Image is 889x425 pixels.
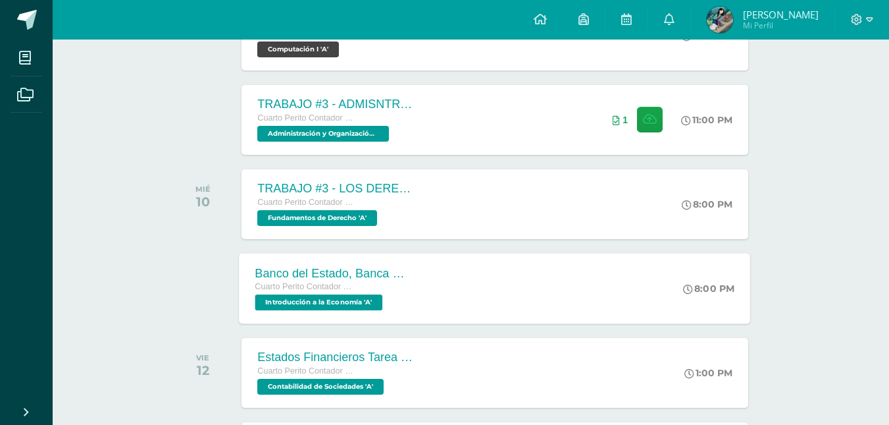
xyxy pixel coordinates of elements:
[257,182,415,196] div: TRABAJO #3 - LOS DERECHOS HUMANOS
[257,366,356,376] span: Cuarto Perito Contador con Orientación en Computación
[707,7,733,33] img: 2e8ab1d7a02720f959b81a5f1bd2b804.png
[196,362,209,378] div: 12
[255,266,415,280] div: Banco del Estado, Banca Múltiple.
[684,283,735,295] div: 8:00 PM
[257,198,356,207] span: Cuarto Perito Contador con Orientación en Computación
[681,114,732,126] div: 11:00 PM
[622,115,628,125] span: 1
[257,210,377,226] span: Fundamentos de Derecho 'A'
[743,8,819,21] span: [PERSON_NAME]
[684,367,732,379] div: 1:00 PM
[613,115,628,125] div: Archivos entregados
[195,184,211,194] div: MIÉ
[196,353,209,362] div: VIE
[743,20,819,31] span: Mi Perfil
[257,126,389,142] span: Administración y Organización de Oficina 'A'
[682,198,732,210] div: 8:00 PM
[195,194,211,210] div: 10
[257,113,356,123] span: Cuarto Perito Contador con Orientación en Computación
[255,295,383,310] span: Introducción a la Economía 'A'
[257,42,339,57] span: Computación I 'A'
[255,282,355,291] span: Cuarto Perito Contador con Orientación en Computación
[257,351,415,364] div: Estados Financieros Tarea #67
[257,379,384,395] span: Contabilidad de Sociedades 'A'
[257,98,415,111] div: TRABAJO #3 - ADMISNTRACIÓN PÚBLICA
